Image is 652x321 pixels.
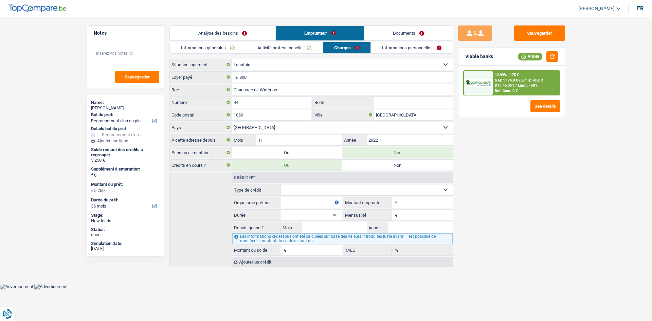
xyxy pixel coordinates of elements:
[91,112,159,118] label: But du prêt:
[91,218,160,224] div: New leads
[115,71,159,83] button: Sauvegarder
[91,105,160,111] div: [PERSON_NAME]
[495,83,514,88] span: DTI: 45.35%
[276,26,364,40] a: Emprunteur
[91,227,160,232] div: Status:
[170,122,232,133] label: Pays
[573,3,620,14] a: [PERSON_NAME]
[232,184,281,195] label: Type de crédit
[232,72,239,83] span: €
[170,42,246,53] a: Informations générales
[91,241,160,246] div: Simulation Date:
[91,166,159,172] label: Supplément à emprunter:
[515,83,517,88] span: /
[637,5,644,12] div: fr
[91,126,160,131] div: Détails but du prêt
[91,213,160,218] div: Stage:
[91,246,160,251] div: [DATE]
[232,197,280,208] label: Organisme prêteur
[280,245,288,255] span: €
[465,54,493,59] div: Viable banks
[495,89,518,93] div: Ref. Cost: 0 €
[232,257,453,267] div: Ajouter un crédit
[232,210,280,220] label: Durée
[170,84,232,95] label: Rue
[392,197,399,208] span: €
[518,83,538,88] span: Limit: <50%
[91,197,159,203] label: Durée du prêt:
[256,135,342,145] input: MM
[91,232,160,237] div: open
[323,42,370,53] a: Charges
[521,78,543,83] span: Limit: >850 €
[246,42,323,53] a: Activité professionnelle
[388,222,453,233] input: AAAA
[91,100,160,105] div: Name:
[8,4,66,13] img: TopCompare Logo
[170,59,232,70] label: Situation logement
[232,135,256,145] label: Mois
[302,222,367,233] input: MM
[392,245,400,255] span: %
[371,42,453,53] a: Informations personnelles
[364,26,453,40] a: Documents
[342,135,366,145] label: Année
[170,26,275,40] a: Analyse des besoins
[514,25,565,41] button: Sauvegarder
[91,172,93,178] span: €
[91,139,160,143] div: Ajouter une ligne
[313,109,375,120] label: Ville
[367,222,388,233] label: Année
[495,73,519,77] div: 12.99% | 175 €
[519,78,520,83] span: /
[466,79,491,87] img: AlphaCredit
[343,245,392,255] label: TAEG
[313,97,375,108] label: Boite
[170,97,232,108] label: Numéro
[495,78,518,83] span: NAI: 1 174,9 €
[232,147,342,158] label: Oui
[530,100,560,112] button: See details
[232,176,258,180] div: Crédit nº1
[343,210,392,220] label: Mensualité
[342,147,453,158] label: Non
[343,197,392,208] label: Montant emprunté
[91,188,93,193] span: €
[170,147,232,158] label: Pension alimentaire
[91,182,159,187] label: Montant du prêt:
[232,233,453,244] div: Les informations ci-dessous ont été calculées sur base des valeurs introduites juste avant. Il es...
[518,53,542,60] div: Viable
[91,147,160,158] div: Solde restant des crédits à regrouper
[342,160,453,171] label: Non
[91,158,160,163] div: 5.250 €
[125,75,150,79] span: Sauvegarder
[578,6,615,12] span: [PERSON_NAME]
[367,135,453,145] input: AAAA
[170,72,232,83] label: Loyer payé
[232,160,342,171] label: Oui
[170,135,232,145] label: À cette adresse depuis
[170,109,232,120] label: Code postal
[232,222,281,233] label: Depuis quand ?
[170,160,232,171] label: Crédits en cours ?
[281,222,302,233] label: Mois
[94,30,157,36] h5: Notes
[232,245,280,255] label: Montant du solde
[392,210,399,220] span: €
[34,284,68,289] img: Advertisement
